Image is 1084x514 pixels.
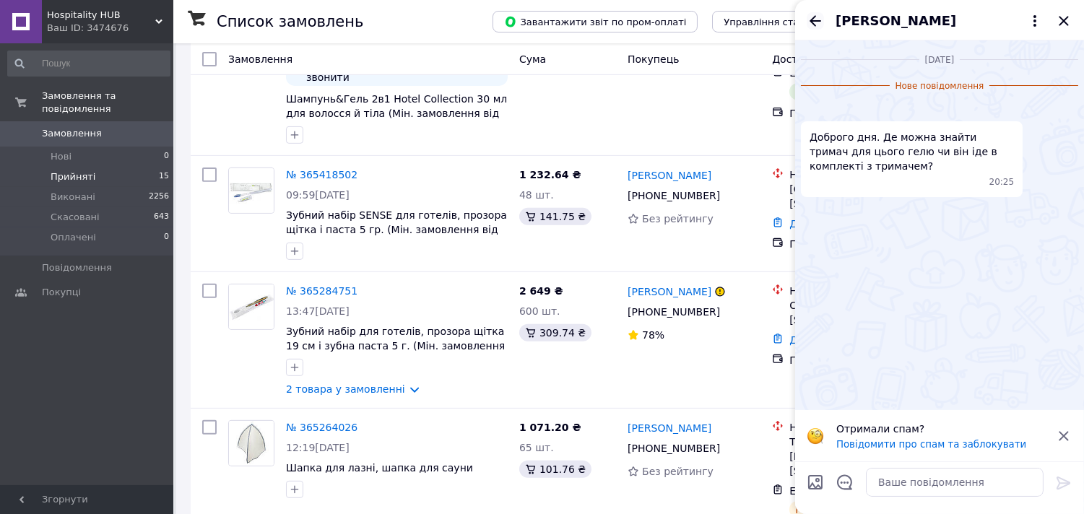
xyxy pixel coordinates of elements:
[286,93,507,134] a: Шампунь&Гель 2в1 Hotel Collection 30 мл для волосся й тіла (Мін. замовлення від 100 шт)
[51,150,71,163] span: Нові
[712,11,846,32] button: Управління статусами
[519,53,546,65] span: Cума
[836,12,1044,30] button: [PERSON_NAME]
[810,130,1014,173] span: Доброго дня. Де можна знайти тримач для цього гелю чи він іде в комплекті з тримачем?
[625,302,723,322] div: [PHONE_NUMBER]
[789,420,934,435] div: Нова Пошта
[42,127,102,140] span: Замовлення
[286,305,350,317] span: 13:47[DATE]
[836,12,956,30] span: [PERSON_NAME]
[642,329,664,341] span: 78%
[772,53,878,65] span: Доставка та оплата
[51,191,95,204] span: Виконані
[789,237,934,251] div: Післяплата
[642,466,714,477] span: Без рейтингу
[836,439,1026,450] button: Повідомити про спам та заблокувати
[42,90,173,116] span: Замовлення та повідомлення
[519,422,581,433] span: 1 071.20 ₴
[807,427,824,445] img: :face_with_monocle:
[890,80,990,92] span: Нове повідомлення
[807,12,824,30] button: Назад
[789,106,934,121] div: Післяплата
[789,284,934,298] div: Нова Пошта
[286,285,357,297] a: № 365284751
[519,169,581,180] span: 1 232.64 ₴
[628,421,711,435] a: [PERSON_NAME]
[217,13,363,30] h1: Список замовлень
[229,421,274,466] img: Фото товару
[42,286,81,299] span: Покупці
[836,473,854,492] button: Відкрити шаблони відповідей
[789,435,934,478] div: Тетіїв, №1: вул. [PERSON_NAME][STREET_ADDRESS]
[519,305,560,317] span: 600 шт.
[789,218,846,230] a: Додати ЕН
[51,170,95,183] span: Прийняті
[47,22,173,35] div: Ваш ID: 3474676
[164,150,169,163] span: 0
[229,168,274,213] img: Фото товару
[519,442,554,453] span: 65 шт.
[789,182,934,211] div: [GEOGRAPHIC_DATA], вул. [STREET_ADDRESS] 1
[801,52,1078,66] div: 10.10.2025
[286,326,505,366] a: Зубний набір для готелів, прозора щітка 19 см і зубна паста 5 г. (Мін. замовлення від 100 шт)
[228,420,274,466] a: Фото товару
[159,170,169,183] span: 15
[836,422,1046,436] p: Отримали спам?
[229,284,274,329] img: Фото товару
[625,186,723,206] div: [PHONE_NUMBER]
[724,17,834,27] span: Управління статусами
[47,9,155,22] span: Hospitality HUB
[42,261,112,274] span: Повідомлення
[286,422,357,433] a: № 365264026
[149,191,169,204] span: 2256
[51,211,100,224] span: Скасовані
[164,231,169,244] span: 0
[628,168,711,183] a: [PERSON_NAME]
[286,462,473,474] a: Шапка для лазні, шапка для сауни
[228,167,274,214] a: Фото товару
[789,167,934,182] div: Нова Пошта
[504,15,686,28] span: Завантажити звіт по пром-оплаті
[519,324,591,341] div: 309.74 ₴
[789,485,910,497] span: ЕН: 20 4512 6689 6631
[228,284,274,330] a: Фото товару
[625,438,723,458] div: [PHONE_NUMBER]
[789,353,934,367] div: Післяплата
[789,83,854,100] div: Отримано
[1055,12,1072,30] button: Закрити
[628,284,711,299] a: [PERSON_NAME]
[642,213,714,225] span: Без рейтингу
[7,51,170,77] input: Пошук
[519,461,591,478] div: 101.76 ₴
[789,298,934,327] div: Свалява, №3 (до 30 кг): ул. [STREET_ADDRESS]
[286,383,405,395] a: 2 товара у замовленні
[286,209,507,250] a: Зубний набір SENSE для готелів, прозора щітка і паста 5 гр. (Мін. замовлення від 50 шт)
[154,211,169,224] span: 643
[286,189,350,201] span: 09:59[DATE]
[519,208,591,225] div: 141.75 ₴
[519,189,554,201] span: 48 шт.
[51,231,96,244] span: Оплачені
[493,11,698,32] button: Завантажити звіт по пром-оплаті
[789,334,846,346] a: Додати ЕН
[286,442,350,453] span: 12:19[DATE]
[628,53,679,65] span: Покупець
[286,169,357,180] a: № 365418502
[919,54,961,66] span: [DATE]
[519,285,563,297] span: 2 649 ₴
[989,176,1015,188] span: 20:25 10.10.2025
[228,53,292,65] span: Замовлення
